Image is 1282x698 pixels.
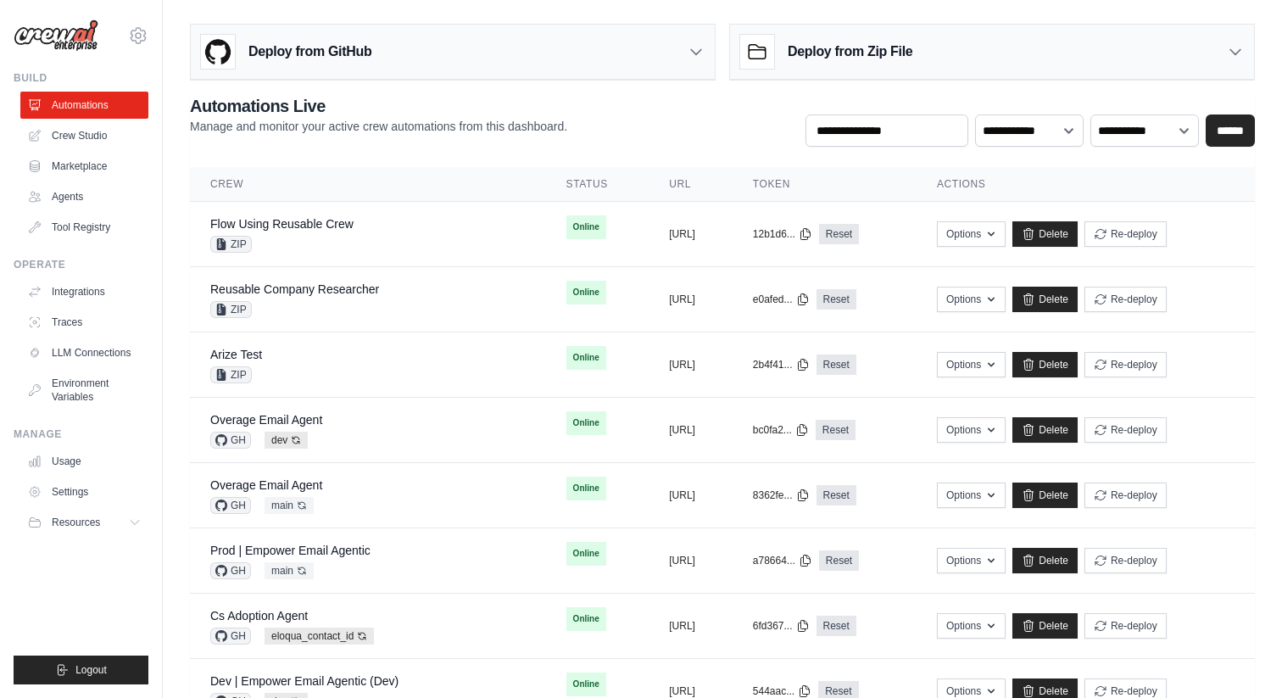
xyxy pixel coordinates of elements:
[20,92,148,119] a: Automations
[733,167,917,202] th: Token
[937,287,1006,312] button: Options
[210,497,251,514] span: GH
[20,214,148,241] a: Tool Registry
[816,420,856,440] a: Reset
[819,224,859,244] a: Reset
[566,542,606,566] span: Online
[210,609,308,623] a: Cs Adoption Agent
[190,118,567,135] p: Manage and monitor your active crew automations from this dashboard.
[1012,613,1078,639] a: Delete
[210,366,252,383] span: ZIP
[14,656,148,684] button: Logout
[190,94,567,118] h2: Automations Live
[265,432,308,449] span: dev
[649,167,733,202] th: URL
[937,483,1006,508] button: Options
[566,281,606,304] span: Online
[75,663,107,677] span: Logout
[265,628,374,645] span: eloqua_contact_id
[1084,417,1167,443] button: Re-deploy
[753,423,809,437] button: bc0fa2...
[265,562,314,579] span: main
[210,432,251,449] span: GH
[14,427,148,441] div: Manage
[190,167,546,202] th: Crew
[817,289,856,310] a: Reset
[753,489,810,502] button: 8362fe...
[1084,287,1167,312] button: Re-deploy
[566,477,606,500] span: Online
[14,20,98,52] img: Logo
[20,278,148,305] a: Integrations
[566,346,606,370] span: Online
[1012,417,1078,443] a: Delete
[20,478,148,505] a: Settings
[753,358,810,371] button: 2b4f41...
[210,562,251,579] span: GH
[52,516,100,529] span: Resources
[546,167,649,202] th: Status
[20,370,148,410] a: Environment Variables
[753,619,810,633] button: 6fd367...
[753,293,810,306] button: e0afed...
[817,616,856,636] a: Reset
[20,339,148,366] a: LLM Connections
[210,628,251,645] span: GH
[1084,221,1167,247] button: Re-deploy
[937,352,1006,377] button: Options
[248,42,371,62] h3: Deploy from GitHub
[20,509,148,536] button: Resources
[753,227,812,241] button: 12b1d6...
[566,411,606,435] span: Online
[210,217,354,231] a: Flow Using Reusable Crew
[819,550,859,571] a: Reset
[14,258,148,271] div: Operate
[14,71,148,85] div: Build
[1084,548,1167,573] button: Re-deploy
[20,309,148,336] a: Traces
[566,673,606,696] span: Online
[1012,221,1078,247] a: Delete
[201,35,235,69] img: GitHub Logo
[210,478,322,492] a: Overage Email Agent
[788,42,912,62] h3: Deploy from Zip File
[210,544,371,557] a: Prod | Empower Email Agentic
[20,183,148,210] a: Agents
[917,167,1255,202] th: Actions
[20,122,148,149] a: Crew Studio
[937,548,1006,573] button: Options
[753,684,811,698] button: 544aac...
[817,485,856,505] a: Reset
[937,417,1006,443] button: Options
[1084,483,1167,508] button: Re-deploy
[1084,352,1167,377] button: Re-deploy
[210,413,322,427] a: Overage Email Agent
[210,236,252,253] span: ZIP
[210,282,379,296] a: Reusable Company Researcher
[1012,483,1078,508] a: Delete
[20,153,148,180] a: Marketplace
[20,448,148,475] a: Usage
[210,348,262,361] a: Arize Test
[566,215,606,239] span: Online
[566,607,606,631] span: Online
[210,301,252,318] span: ZIP
[1084,613,1167,639] button: Re-deploy
[817,355,856,375] a: Reset
[210,674,399,688] a: Dev | Empower Email Agentic (Dev)
[937,221,1006,247] button: Options
[1012,287,1078,312] a: Delete
[265,497,314,514] span: main
[937,613,1006,639] button: Options
[753,554,812,567] button: a78664...
[1012,548,1078,573] a: Delete
[1012,352,1078,377] a: Delete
